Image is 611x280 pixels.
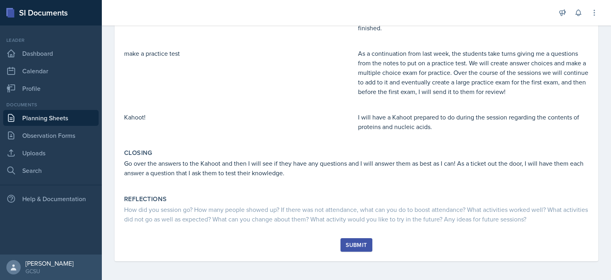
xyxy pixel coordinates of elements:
a: Planning Sheets [3,110,99,126]
div: Submit [346,242,367,248]
div: Leader [3,37,99,44]
label: Closing [124,149,152,157]
p: make a practice test [124,49,355,58]
div: Help & Documentation [3,191,99,207]
div: GCSU [25,267,74,275]
a: Profile [3,80,99,96]
p: As a continuation from last week, the students take turns giving me a questions from the notes to... [358,49,589,96]
p: Go over the answers to the Kahoot and then I will see if they have any questions and I will answe... [124,159,589,178]
p: I will have a Kahoot prepared to do during the session regarding the contents of proteins and nuc... [358,112,589,131]
button: Submit [341,238,372,252]
p: Kahoot! [124,112,355,122]
div: [PERSON_NAME] [25,259,74,267]
div: Documents [3,101,99,108]
a: Dashboard [3,45,99,61]
a: Calendar [3,63,99,79]
a: Uploads [3,145,99,161]
label: Reflections [124,195,167,203]
a: Search [3,163,99,178]
div: How did you session go? How many people showed up? If there was not attendance, what can you do t... [124,205,589,224]
a: Observation Forms [3,127,99,143]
